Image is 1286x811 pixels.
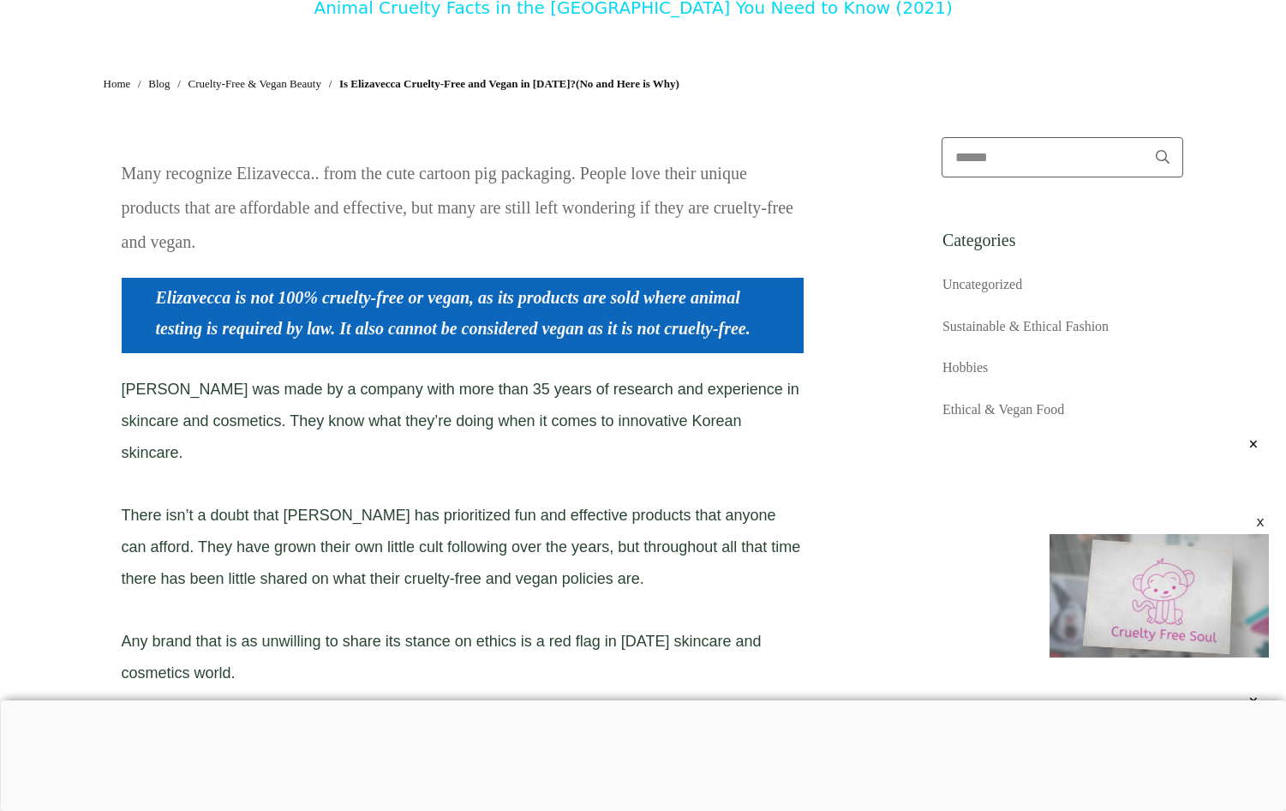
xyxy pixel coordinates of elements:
[122,633,762,682] span: Any brand that is as unwilling to share its stance on ethics is a red flag in [DATE] skincare and...
[174,78,185,89] li: /
[122,381,799,461] span: [PERSON_NAME] was made by a company with more than 35 years of research and experience in skincar...
[122,156,804,276] p: Many recognize Elizavecca.. from the cute cartoon pig packaging. People love their unique product...
[942,315,1109,339] a: Sustainable & Ethical Fashion
[134,78,145,89] li: /
[942,230,1182,250] h5: Categories
[942,273,1022,297] a: Uncategorized
[188,73,321,95] a: Cruelty-Free & Vegan Beauty
[1006,440,1263,697] a: ×
[1050,534,1269,658] div: Video Player
[156,288,751,338] strong: Elizavecca is not 100% cruelty-free or vegan, as its products are sold where animal testing is re...
[339,73,679,95] span: (No and Here is Why)
[148,73,170,95] a: Blog
[325,78,336,89] li: /
[122,507,801,587] span: There isn’t a doubt that [PERSON_NAME] has prioritized fun and effective products that anyone can...
[104,77,131,90] span: Home
[942,356,988,381] a: Hobbies
[148,77,170,90] span: Blog
[942,398,1064,423] a: Ethical & Vegan Food
[104,73,131,95] a: Home
[339,77,576,90] strong: Is Elizavecca Cruelty-Free and Vegan in [DATE]?
[1253,515,1267,529] div: x
[188,77,321,90] span: Cruelty-Free & Vegan Beauty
